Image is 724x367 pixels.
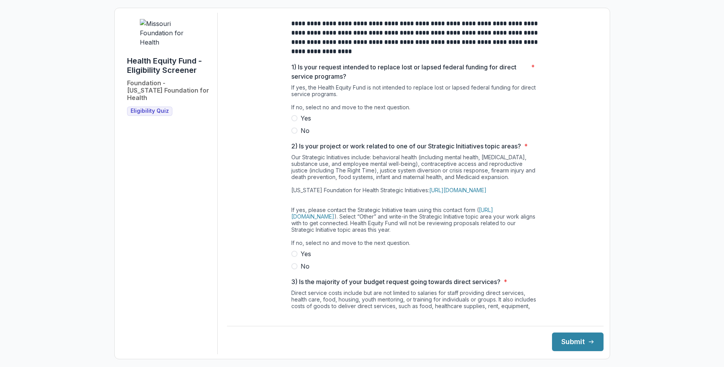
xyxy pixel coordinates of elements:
[301,249,311,258] span: Yes
[127,56,211,75] h1: Health Equity Fund - Eligibility Screener
[291,62,528,81] p: 1) Is your request intended to replace lost or lapsed federal funding for direct service programs?
[291,207,493,220] a: [URL][DOMAIN_NAME]
[291,84,539,114] div: If yes, the Health Equity Fund is not intended to replace lost or lapsed federal funding for dire...
[301,114,311,123] span: Yes
[291,141,521,151] p: 2) Is your project or work related to one of our Strategic Initiatives topic areas?
[291,154,539,249] div: Our Strategic Initiatives include: behavioral health (including mental health, [MEDICAL_DATA], su...
[140,19,198,47] img: Missouri Foundation for Health
[429,187,487,193] a: [URL][DOMAIN_NAME]
[291,277,500,286] p: 3) Is the majority of your budget request going towards direct services?
[131,108,169,114] span: Eligibility Quiz
[127,79,211,102] h2: Foundation - [US_STATE] Foundation for Health
[301,262,310,271] span: No
[291,289,539,358] div: Direct service costs include but are not limited to salaries for staff providing direct services,...
[552,333,604,351] button: Submit
[301,126,310,135] span: No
